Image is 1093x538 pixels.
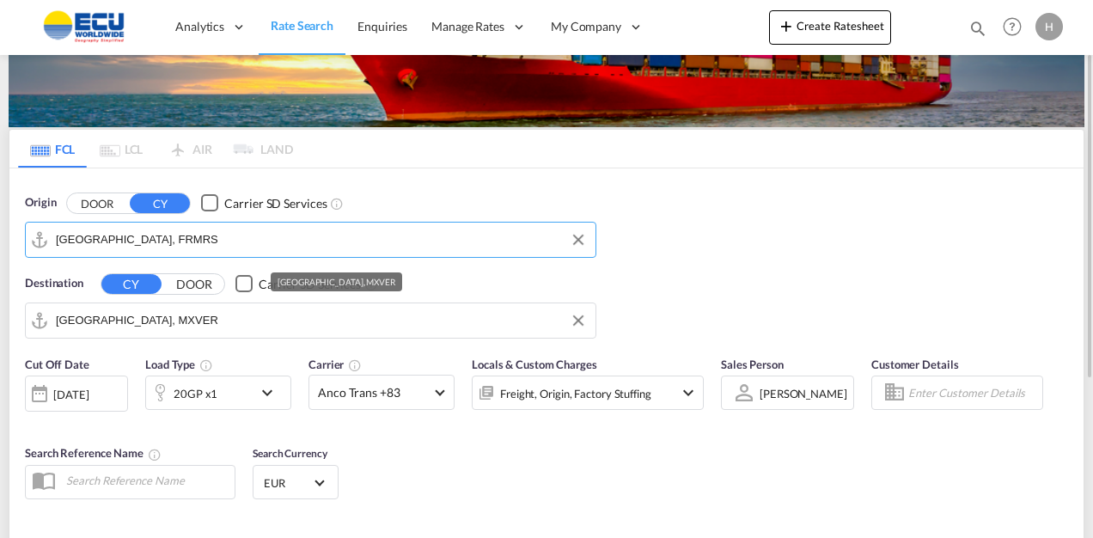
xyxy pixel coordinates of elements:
md-select: Sales Person: Hippolyte Sainton [758,381,849,406]
md-icon: icon-chevron-down [678,382,699,403]
span: Customer Details [871,358,958,371]
div: Carrier SD Services [259,276,361,293]
input: Search Reference Name [58,468,235,493]
span: Anco Trans +83 [318,384,430,401]
button: DOOR [164,274,224,294]
div: [PERSON_NAME] [760,387,847,400]
span: Locals & Custom Charges [472,358,597,371]
span: Analytics [175,18,224,35]
span: Enquiries [357,19,407,34]
span: Search Reference Name [25,446,162,460]
button: CY [101,274,162,294]
md-datepicker: Select [25,410,38,433]
span: Sales Person [721,358,784,371]
span: Origin [25,194,56,211]
md-input-container: Veracruz, MXVER [26,303,595,338]
img: 6cccb1402a9411edb762cf9624ab9cda.png [26,8,142,46]
input: Enter Customer Details [908,380,1037,406]
div: icon-magnify [968,19,987,45]
input: Search by Port [56,227,587,253]
span: Help [998,12,1027,41]
md-icon: icon-plus 400-fg [776,15,797,36]
div: 20GP x1icon-chevron-down [145,376,291,410]
button: Clear Input [565,227,591,253]
span: EUR [264,475,312,491]
div: [DATE] [25,376,128,412]
md-input-container: Marseille, FRMRS [26,223,595,257]
md-checkbox: Checkbox No Ink [235,275,361,293]
button: DOOR [67,193,127,213]
md-icon: Unchecked: Search for CY (Container Yard) services for all selected carriers.Checked : Search for... [330,197,344,211]
div: H [1035,13,1063,40]
div: 20GP x1 [174,382,217,406]
button: icon-plus 400-fgCreate Ratesheet [769,10,891,45]
div: Freight Origin Factory Stuffing [500,382,651,406]
md-icon: The selected Trucker/Carrierwill be displayed in the rate results If the rates are from another f... [348,358,362,372]
input: Search by Port [56,308,587,333]
span: Manage Rates [431,18,504,35]
md-icon: Your search will be saved by the below given name [148,448,162,462]
span: Load Type [145,358,213,371]
button: CY [130,193,190,213]
md-tab-item: FCL [18,130,87,168]
span: Rate Search [271,18,333,33]
md-icon: icon-chevron-down [257,382,286,403]
span: Carrier [308,358,362,371]
span: Cut Off Date [25,358,89,371]
md-icon: icon-information-outline [199,358,213,372]
button: Clear Input [565,308,591,333]
div: Freight Origin Factory Stuffingicon-chevron-down [472,376,704,410]
md-pagination-wrapper: Use the left and right arrow keys to navigate between tabs [18,130,293,168]
md-icon: icon-magnify [968,19,987,38]
div: [GEOGRAPHIC_DATA], MXVER [278,272,395,291]
div: [DATE] [53,387,89,402]
div: Carrier SD Services [224,195,327,212]
span: Destination [25,275,83,292]
iframe: Chat [13,448,73,512]
div: Help [998,12,1035,43]
md-checkbox: Checkbox No Ink [201,194,327,212]
span: My Company [551,18,621,35]
md-select: Select Currency: € EUREuro [262,470,329,495]
span: Search Currency [253,447,327,460]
